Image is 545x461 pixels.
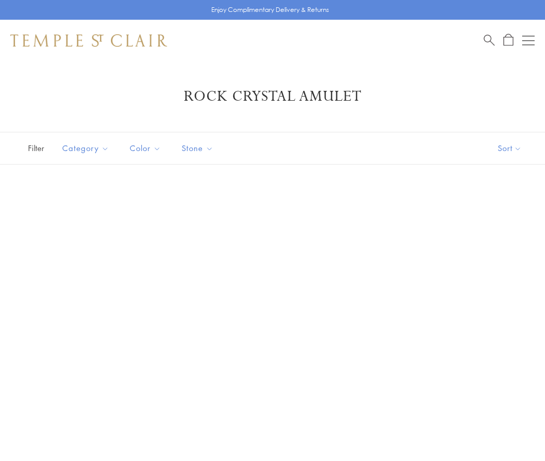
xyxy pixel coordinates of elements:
[503,34,513,47] a: Open Shopping Bag
[10,34,167,47] img: Temple St. Clair
[57,142,117,155] span: Category
[522,34,535,47] button: Open navigation
[55,137,117,160] button: Category
[211,5,329,15] p: Enjoy Complimentary Delivery & Returns
[122,137,169,160] button: Color
[174,137,221,160] button: Stone
[125,142,169,155] span: Color
[26,87,519,106] h1: Rock Crystal Amulet
[474,132,545,164] button: Show sort by
[484,34,495,47] a: Search
[176,142,221,155] span: Stone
